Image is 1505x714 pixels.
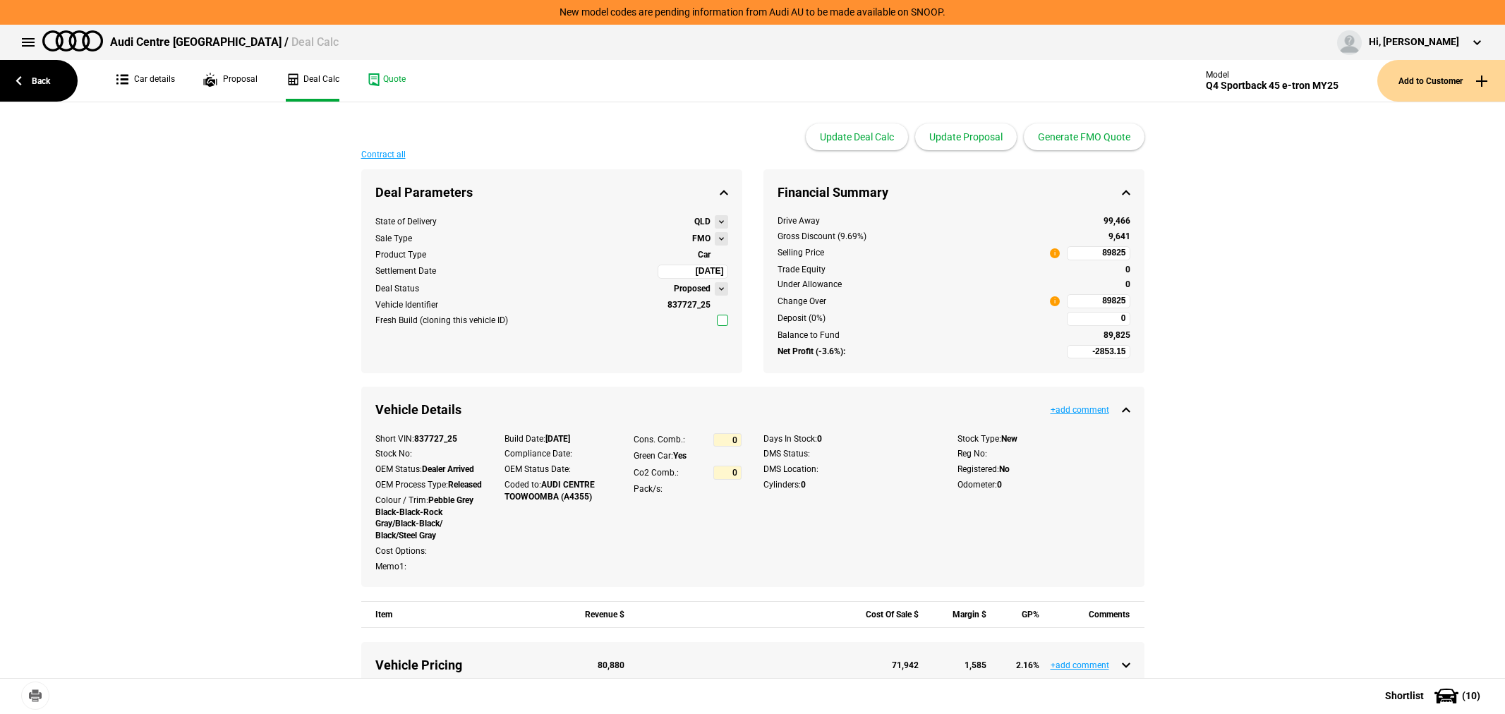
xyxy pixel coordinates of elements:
div: Cost Options: [375,545,483,557]
strong: Yes [673,451,687,461]
strong: QLD [694,216,711,228]
strong: 99,466 [1104,216,1130,226]
div: Deal Status [375,283,419,295]
strong: Net Profit (-3.6%): [778,346,845,358]
div: Pack/s: [634,483,742,495]
strong: 0 [801,480,806,490]
div: Cylinders: [763,479,936,491]
div: Green Car: [634,450,742,462]
strong: 71,942 [892,660,919,670]
strong: 0 [1125,265,1130,274]
div: Model [1206,70,1338,80]
div: Co2 Comb.: [634,467,679,479]
button: Update Proposal [915,123,1017,150]
a: Deal Calc [286,60,339,102]
button: Update Deal Calc [806,123,908,150]
strong: Proposed [674,283,711,295]
strong: Dealer Arrived [422,464,474,474]
div: Financial Summary [763,169,1144,215]
div: Under Allowance [778,279,1060,291]
strong: 0 [1125,279,1130,289]
button: Contract all [361,150,406,159]
div: Vehicle Pricing [375,656,557,674]
button: +add comment [1051,661,1109,670]
button: Shortlist(10) [1364,678,1505,713]
button: +add comment [1051,406,1109,414]
strong: 0 [817,434,822,444]
strong: 0 [997,480,1002,490]
div: Product Type [375,249,426,261]
input: 18/09/2025 [658,265,728,279]
strong: 1,585 [965,660,986,670]
div: Cons. Comb.: [634,434,685,446]
strong: 80,880 [598,660,624,670]
strong: 837727_25 [414,434,457,444]
input: 0 [713,433,742,447]
div: Vehicle Details [361,387,1144,432]
div: Stock Type: [957,433,1130,445]
div: Hi, [PERSON_NAME] [1369,35,1459,49]
div: Short VIN: [375,433,483,445]
span: Deal Calc [291,35,339,49]
div: GP% [1002,602,1040,628]
strong: FMO [692,233,711,245]
span: ( 10 ) [1462,691,1480,701]
div: Revenue $ [572,602,624,628]
div: Audi Centre [GEOGRAPHIC_DATA] / [110,35,339,50]
strong: No [999,464,1010,474]
input: 0 [713,466,742,480]
div: Change Over [778,296,826,308]
div: Comments [1054,602,1130,628]
div: Odometer: [957,479,1130,491]
div: DMS Status: [763,448,936,460]
strong: 9,641 [1108,231,1130,241]
a: Car details [116,60,175,102]
div: Gross Discount (9.69%) [778,231,1060,243]
div: OEM Status: [375,464,483,476]
strong: Pebble Grey Black-Black-Rock Gray/Black-Black/ Black/Steel Gray [375,495,473,540]
div: Settlement Date [375,265,436,277]
div: Balance to Fund [778,329,1060,341]
strong: Released [448,480,482,490]
a: Proposal [203,60,258,102]
strong: 837727_25 [667,300,711,310]
input: 0 [1067,312,1130,326]
div: Q4 Sportback 45 e-tron MY25 [1206,80,1338,92]
div: OEM Status Date: [504,464,612,476]
div: Registered: [957,464,1130,476]
div: Fresh Build (cloning this vehicle ID) [375,315,508,327]
div: OEM Process Type: [375,479,483,491]
button: Generate FMO Quote [1024,123,1144,150]
div: Vehicle Identifier [375,299,438,311]
div: Compliance Date: [504,448,612,460]
div: State of Delivery [375,216,437,228]
strong: Car [698,250,711,260]
div: Build Date: [504,433,612,445]
input: 89825 [1067,294,1130,308]
img: audi.png [42,30,103,52]
strong: 89,825 [1104,330,1130,340]
div: Colour / Trim: [375,495,483,542]
div: Memo1: [375,561,483,573]
strong: AUDI CENTRE TOOWOOMBA (A4355) [504,480,595,502]
div: DMS Location: [763,464,936,476]
div: Selling Price [778,247,824,259]
div: 2.16 % [1002,660,1040,672]
input: 89825 [1067,246,1130,260]
div: Margin $ [933,602,986,628]
button: Add to Customer [1377,60,1505,102]
span: i [1050,248,1060,258]
div: Trade Equity [778,264,1060,276]
div: Deposit (0%) [778,313,1060,325]
span: Shortlist [1385,691,1424,701]
a: Quote [368,60,406,102]
div: Stock No: [375,448,483,460]
div: Days In Stock: [763,433,936,445]
strong: New [1001,434,1017,444]
div: Reg No: [957,448,1130,460]
input: -2853.15 [1067,345,1130,359]
div: Coded to: [504,479,612,503]
strong: [DATE] [545,434,570,444]
div: Drive Away [778,215,1060,227]
div: Sale Type [375,233,412,245]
